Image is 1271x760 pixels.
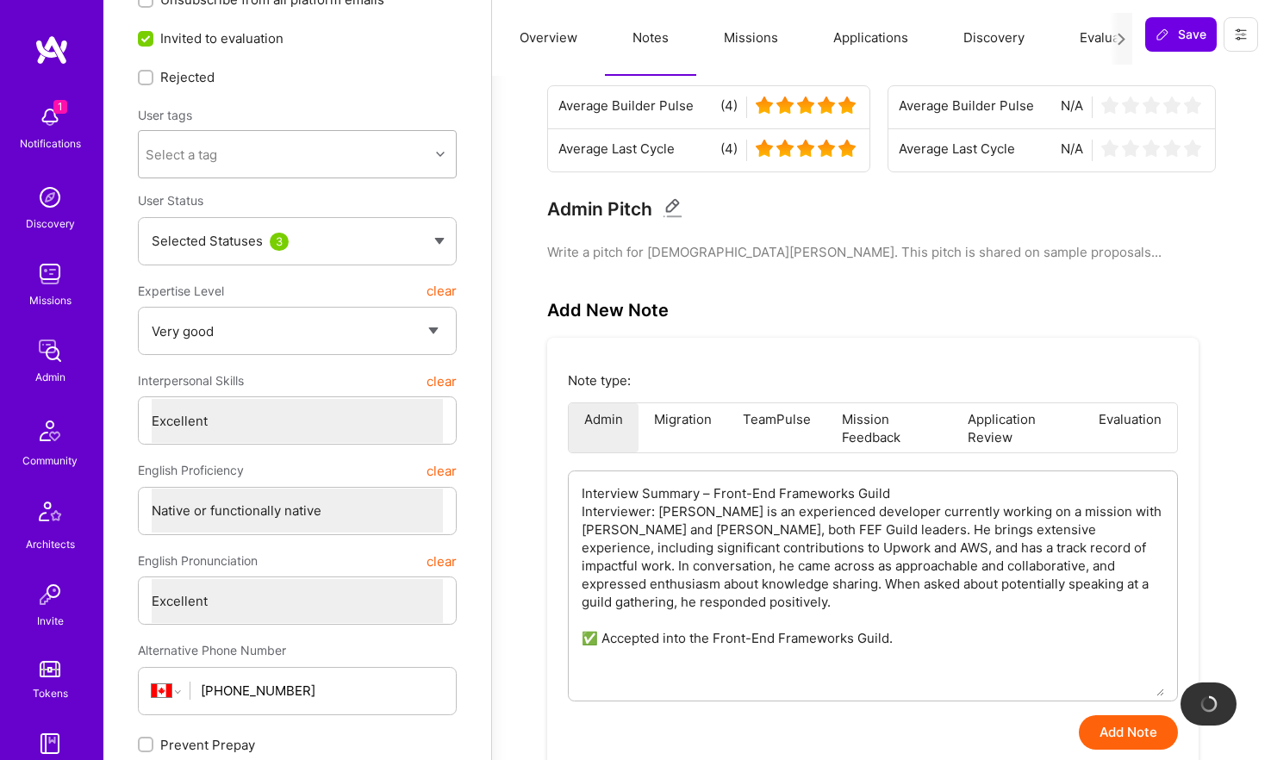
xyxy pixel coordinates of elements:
[1184,140,1201,157] img: star
[20,134,81,153] div: Notifications
[138,545,258,576] span: English Pronunciation
[776,140,794,157] img: star
[138,193,203,208] span: User Status
[34,34,69,65] img: logo
[1083,403,1177,452] li: Evaluation
[547,198,652,220] h3: Admin Pitch
[160,68,215,86] span: Rejected
[1101,97,1118,114] img: star
[1184,97,1201,114] img: star
[29,291,72,309] div: Missions
[756,97,773,114] img: star
[899,97,1034,118] span: Average Builder Pulse
[818,97,835,114] img: star
[663,198,682,218] i: Edit
[826,403,952,452] li: Mission Feedback
[1061,97,1083,118] span: N/A
[427,365,457,396] button: clear
[33,257,67,291] img: teamwork
[270,233,289,251] div: 3
[138,107,192,123] label: User tags
[427,276,457,307] button: clear
[427,455,457,486] button: clear
[29,410,71,452] img: Community
[952,403,1083,452] li: Application Review
[53,100,67,114] span: 1
[838,97,856,114] img: star
[138,365,244,396] span: Interpersonal Skills
[436,150,445,159] i: icon Chevron
[201,669,443,713] input: +1 (000) 000-0000
[568,371,1178,389] p: Note type:
[1061,140,1083,161] span: N/A
[26,535,75,553] div: Architects
[138,455,244,486] span: English Proficiency
[1101,140,1118,157] img: star
[582,471,1164,696] textarea: Interview Summary – Front-End Frameworks Guild Interviewer: [PERSON_NAME] is an experienced devel...
[756,140,773,157] img: star
[33,684,68,702] div: Tokens
[720,140,738,161] span: (4)
[899,140,1015,161] span: Average Last Cycle
[547,300,669,321] h3: Add New Note
[434,238,445,245] img: caret
[40,661,60,677] img: tokens
[569,403,639,452] li: Admin
[776,97,794,114] img: star
[639,403,727,452] li: Migration
[152,233,263,249] span: Selected Statuses
[427,545,457,576] button: clear
[22,452,78,470] div: Community
[33,100,67,134] img: bell
[37,612,64,630] div: Invite
[727,403,826,452] li: TeamPulse
[1143,140,1160,157] img: star
[35,368,65,386] div: Admin
[33,577,67,612] img: Invite
[29,494,71,535] img: Architects
[1163,140,1181,157] img: star
[1156,26,1206,43] span: Save
[558,140,675,161] span: Average Last Cycle
[1199,694,1219,714] img: loading
[797,97,814,114] img: star
[160,29,283,47] span: Invited to evaluation
[1079,715,1178,750] button: Add Note
[1145,17,1217,52] button: Save
[558,97,694,118] span: Average Builder Pulse
[818,140,835,157] img: star
[1115,33,1128,46] i: icon Next
[1122,97,1139,114] img: star
[138,643,286,657] span: Alternative Phone Number
[26,215,75,233] div: Discovery
[146,146,217,164] div: Select a tag
[838,140,856,157] img: star
[797,140,814,157] img: star
[160,736,255,754] span: Prevent Prepay
[1163,97,1181,114] img: star
[720,97,738,118] span: (4)
[33,180,67,215] img: discovery
[33,333,67,368] img: admin teamwork
[1143,97,1160,114] img: star
[138,276,224,307] span: Expertise Level
[547,243,1216,261] pre: Write a pitch for [DEMOGRAPHIC_DATA][PERSON_NAME]. This pitch is shared on sample proposals...
[1122,140,1139,157] img: star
